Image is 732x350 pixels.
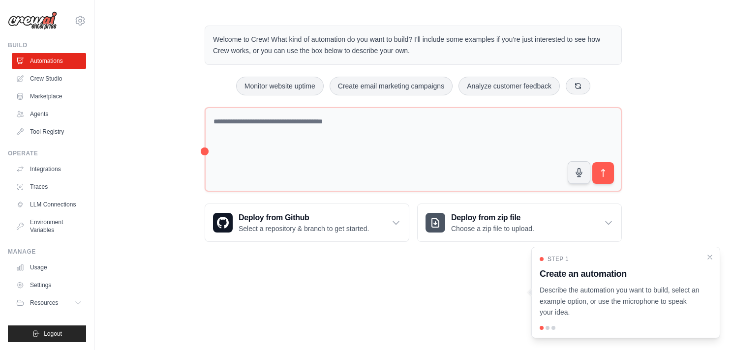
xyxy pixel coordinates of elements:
h3: Deploy from Github [239,212,369,224]
a: Integrations [12,161,86,177]
h3: Create an automation [540,267,700,281]
p: Choose a zip file to upload. [451,224,534,233]
a: Agents [12,106,86,122]
span: Resources [30,299,58,307]
div: Operate [8,149,86,157]
a: Tool Registry [12,124,86,140]
a: Marketplace [12,88,86,104]
a: Automations [12,53,86,69]
a: Traces [12,179,86,195]
button: Monitor website uptime [236,77,324,95]
a: LLM Connections [12,197,86,212]
a: Settings [12,277,86,293]
span: Logout [44,330,62,338]
button: Close walkthrough [706,253,714,261]
h3: Deploy from zip file [451,212,534,224]
p: Describe the automation you want to build, select an example option, or use the microphone to spe... [540,285,700,318]
button: Resources [12,295,86,311]
p: Select a repository & branch to get started. [239,224,369,233]
a: Environment Variables [12,214,86,238]
div: Build [8,41,86,49]
a: Usage [12,260,86,275]
button: Analyze customer feedback [458,77,560,95]
span: Step 1 [548,255,569,263]
div: Manage [8,248,86,256]
button: Logout [8,325,86,342]
button: Create email marketing campaigns [330,77,453,95]
p: Welcome to Crew! What kind of automation do you want to build? I'll include some examples if you'... [213,34,613,57]
a: Crew Studio [12,71,86,87]
img: Logo [8,11,57,30]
